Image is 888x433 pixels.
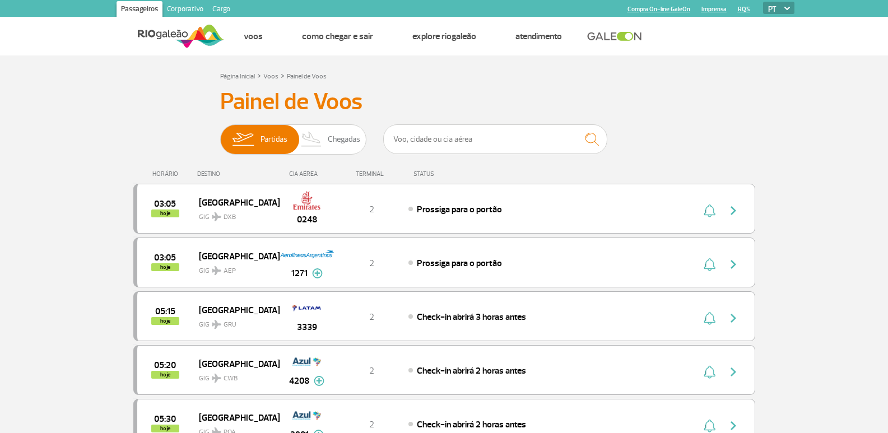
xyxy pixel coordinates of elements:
[281,69,285,82] a: >
[220,88,668,116] h3: Painel de Voos
[199,249,271,263] span: [GEOGRAPHIC_DATA]
[151,317,179,325] span: hoje
[155,308,175,315] span: 2025-09-27 05:15:00
[704,419,715,432] img: sino-painel-voo.svg
[312,268,323,278] img: mais-info-painel-voo.svg
[224,374,238,384] span: CWB
[151,425,179,432] span: hoje
[297,320,317,334] span: 3339
[224,320,236,330] span: GRU
[261,125,287,154] span: Partidas
[295,125,328,154] img: slider-desembarque
[224,266,236,276] span: AEP
[369,311,374,323] span: 2
[199,206,271,222] span: GIG
[727,419,740,432] img: seta-direita-painel-voo.svg
[738,6,750,13] a: RQS
[408,170,499,178] div: STATUS
[199,314,271,330] span: GIG
[291,267,308,280] span: 1271
[701,6,727,13] a: Imprensa
[289,374,309,388] span: 4208
[212,320,221,329] img: destiny_airplane.svg
[335,170,408,178] div: TERMINAL
[212,374,221,383] img: destiny_airplane.svg
[208,1,235,19] a: Cargo
[199,356,271,371] span: [GEOGRAPHIC_DATA]
[154,361,176,369] span: 2025-09-27 05:20:00
[417,258,502,269] span: Prossiga para o portão
[279,170,335,178] div: CIA AÉREA
[369,419,374,430] span: 2
[369,365,374,376] span: 2
[369,204,374,215] span: 2
[314,376,324,386] img: mais-info-painel-voo.svg
[199,195,271,209] span: [GEOGRAPHIC_DATA]
[151,263,179,271] span: hoje
[162,1,208,19] a: Corporativo
[199,410,271,425] span: [GEOGRAPHIC_DATA]
[704,311,715,325] img: sino-painel-voo.svg
[417,311,526,323] span: Check-in abrirá 3 horas antes
[257,69,261,82] a: >
[328,125,360,154] span: Chegadas
[197,170,279,178] div: DESTINO
[417,419,526,430] span: Check-in abrirá 2 horas antes
[151,209,179,217] span: hoje
[727,311,740,325] img: seta-direita-painel-voo.svg
[154,200,176,208] span: 2025-09-27 03:05:00
[287,72,327,81] a: Painel de Voos
[224,212,236,222] span: DXB
[412,31,476,42] a: Explore RIOgaleão
[727,365,740,379] img: seta-direita-painel-voo.svg
[199,260,271,276] span: GIG
[369,258,374,269] span: 2
[117,1,162,19] a: Passageiros
[151,371,179,379] span: hoje
[727,258,740,271] img: seta-direita-painel-voo.svg
[383,124,607,154] input: Voo, cidade ou cia aérea
[704,258,715,271] img: sino-painel-voo.svg
[212,212,221,221] img: destiny_airplane.svg
[154,415,176,423] span: 2025-09-27 05:30:00
[137,170,198,178] div: HORÁRIO
[154,254,176,262] span: 2025-09-27 03:05:00
[263,72,278,81] a: Voos
[199,367,271,384] span: GIG
[297,213,317,226] span: 0248
[704,204,715,217] img: sino-painel-voo.svg
[302,31,373,42] a: Como chegar e sair
[727,204,740,217] img: seta-direita-painel-voo.svg
[244,31,263,42] a: Voos
[220,72,255,81] a: Página Inicial
[704,365,715,379] img: sino-painel-voo.svg
[199,302,271,317] span: [GEOGRAPHIC_DATA]
[515,31,562,42] a: Atendimento
[417,204,502,215] span: Prossiga para o portão
[627,6,690,13] a: Compra On-line GaleOn
[212,266,221,275] img: destiny_airplane.svg
[225,125,261,154] img: slider-embarque
[417,365,526,376] span: Check-in abrirá 2 horas antes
